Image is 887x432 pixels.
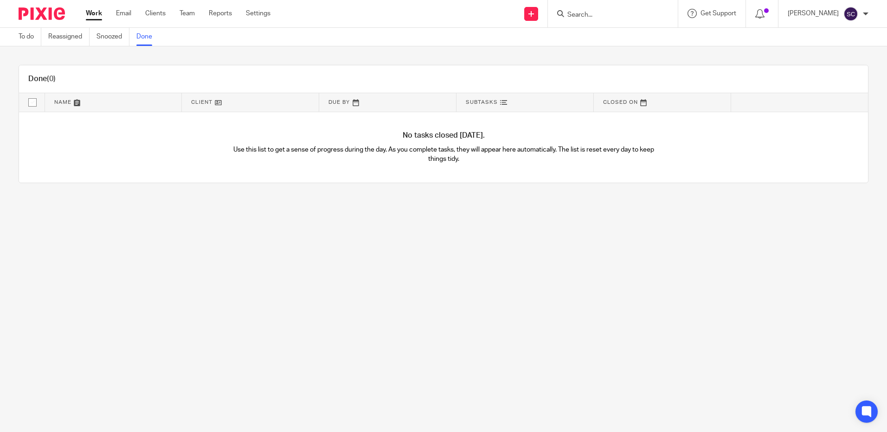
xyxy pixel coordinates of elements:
input: Search [566,11,650,19]
p: Use this list to get a sense of progress during the day. As you complete tasks, they will appear ... [231,145,656,164]
a: To do [19,28,41,46]
a: Settings [246,9,270,18]
img: Pixie [19,7,65,20]
a: Work [86,9,102,18]
a: Clients [145,9,166,18]
a: Done [136,28,159,46]
span: (0) [47,75,56,83]
p: [PERSON_NAME] [788,9,839,18]
a: Reports [209,9,232,18]
a: Reassigned [48,28,90,46]
img: svg%3E [843,6,858,21]
span: Get Support [701,10,736,17]
h4: No tasks closed [DATE]. [19,131,868,140]
span: Subtasks [466,100,498,105]
a: Snoozed [96,28,129,46]
a: Team [180,9,195,18]
a: Email [116,9,131,18]
h1: Done [28,74,56,84]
